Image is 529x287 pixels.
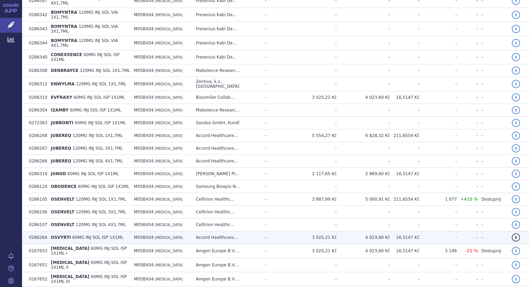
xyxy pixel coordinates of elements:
span: JUBEREQ [51,146,71,151]
td: Amgen Europe B.V.... [193,272,262,286]
td: 16,5147 Kč [390,168,419,180]
span: 120MG INJ SOL 4X1,7ML [76,222,126,227]
td: - [286,206,337,219]
td: - [337,180,390,193]
td: 0272363 [25,117,47,129]
span: 60MG INJ SOL ISP 1X1ML [75,120,126,125]
td: - [419,219,457,231]
span: M05BX04 [134,41,154,45]
td: - [457,104,478,117]
span: [MEDICAL_DATA] [51,260,89,265]
span: [MEDICAL_DATA] [155,27,183,31]
span: [MEDICAL_DATA] [155,159,183,163]
span: CONEXXENCE [51,52,82,57]
td: 0286304 [25,104,47,117]
td: 0286106 [25,206,47,219]
td: - [262,231,286,244]
td: - [262,8,286,22]
td: - [457,8,478,22]
span: 120MG INJ SOL 4X1,7ML [73,159,123,163]
td: 0286105 [25,193,47,206]
span: 120MG INJ SOL 1X1,7ML [76,82,126,86]
td: - [337,50,390,64]
a: detail [512,119,520,127]
td: - [478,64,508,77]
td: - [337,272,390,286]
td: - [262,22,286,36]
td: - [478,168,508,180]
td: 211,6554 Kč [390,193,419,206]
td: - [337,142,390,155]
a: detail [512,80,520,88]
td: - [390,64,419,77]
span: [MEDICAL_DATA] [155,249,183,253]
td: - [457,129,478,142]
td: - [457,206,478,219]
td: 0286124 [25,180,47,193]
td: - [262,272,286,286]
td: - [419,117,457,129]
a: detail [512,39,520,47]
td: - [286,258,337,272]
span: M05BX04 [134,146,154,151]
td: - [457,64,478,77]
td: - [262,206,286,219]
td: - [390,104,419,117]
span: [MEDICAL_DATA] [155,147,183,150]
td: - [457,231,478,244]
td: - [390,36,419,50]
span: OBODENCE [51,184,76,189]
td: - [478,8,508,22]
td: 0286268 [25,129,47,142]
td: - [419,50,457,64]
td: Accord Healthcare... [193,231,262,244]
a: detail [512,157,520,165]
td: - [478,142,508,155]
td: - [478,91,508,104]
span: [MEDICAL_DATA] [155,185,183,189]
span: [MEDICAL_DATA] [155,172,183,176]
span: 60MG INJ SOL ISP 1X1ML [74,95,125,100]
td: - [457,36,478,50]
span: M05BX04 [134,26,154,31]
td: - [478,50,508,64]
td: - [478,36,508,50]
td: - [262,142,286,155]
td: 4 023,60 Kč [337,91,390,104]
td: - [419,129,457,142]
span: 120MG INJ SOL 3X1,7ML [73,146,123,151]
span: DENBRAYCE [51,68,78,73]
td: - [419,36,457,50]
td: - [478,155,508,168]
td: - [390,219,419,231]
td: - [286,64,337,77]
td: - [478,206,508,219]
td: - [390,180,419,193]
span: [MEDICAL_DATA] [155,82,183,86]
span: [MEDICAL_DATA] [155,210,183,214]
span: 60MG INJ SOL ISP 1X1ML [72,235,124,240]
span: BOMYNTRA [51,24,77,29]
td: - [286,50,337,64]
td: - [419,142,457,155]
td: Mabxience Researc... [193,104,262,117]
span: OSENVELT [51,222,74,227]
td: - [337,117,390,129]
span: [MEDICAL_DATA] [51,246,89,251]
span: JUBEREQ [51,133,71,138]
td: Celltrion Healthc... [193,219,262,231]
td: 2 117,65 Kč [286,168,337,180]
td: 0286342 [25,8,47,22]
td: Amgen Europe B.V.... [193,258,262,272]
span: 120MG INJ SOL VIA 1X1,7ML [51,10,118,20]
td: - [457,117,478,129]
td: - [262,129,286,142]
td: Celltrion Healthc... [193,206,262,219]
td: 4 023,60 Kč [337,231,390,244]
span: [MEDICAL_DATA] [155,41,183,45]
td: - [286,77,337,91]
span: M05BX04 [134,263,154,267]
span: 120MG INJ SOL 1X1,7ML [76,197,126,202]
td: - [262,219,286,231]
td: - [390,50,419,64]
